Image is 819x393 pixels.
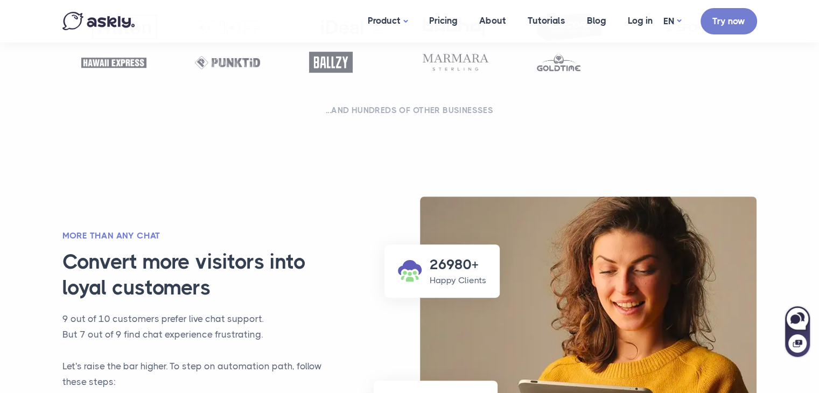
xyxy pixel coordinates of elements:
h3: 26980+ [430,255,486,274]
img: Goldtime [537,53,580,71]
p: But 7 out of 9 find chat experience frustrating. [62,327,339,342]
a: EN [663,13,681,29]
p: Happy Clients [430,274,486,287]
img: Askly [62,12,135,30]
p: 9 out of 10 customers prefer live chat support. [62,311,339,327]
img: Hawaii Express [81,58,146,68]
h3: Convert more visitors into loyal customers [62,249,353,300]
img: Punktid [195,56,260,69]
p: Let's raise the bar higher. To step on automation path, follow these steps: [62,359,339,390]
h2: More than any chat [62,230,339,242]
iframe: Askly chat [784,304,811,358]
img: Ballzy [309,52,353,73]
img: Marmara Sterling [423,54,488,71]
a: Try now [701,8,757,34]
h2: ...and hundreds of other businesses [76,105,744,116]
